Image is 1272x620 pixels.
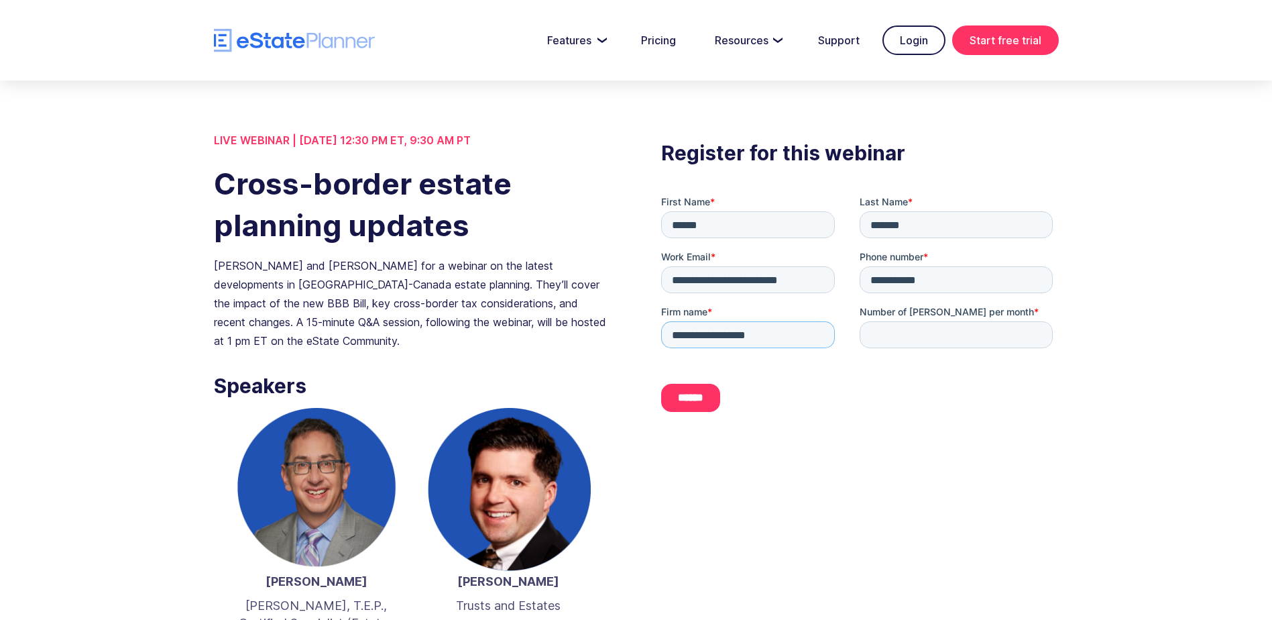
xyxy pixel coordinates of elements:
strong: [PERSON_NAME] [457,574,559,588]
div: LIVE WEBINAR | [DATE] 12:30 PM ET, 9:30 AM PT [214,131,611,150]
a: Pricing [625,27,692,54]
h1: Cross-border estate planning updates [214,163,611,246]
a: Support [802,27,876,54]
div: [PERSON_NAME] and [PERSON_NAME] for a webinar on the latest developments in [GEOGRAPHIC_DATA]-Can... [214,256,611,350]
a: Login [882,25,945,55]
strong: [PERSON_NAME] [266,574,367,588]
h3: Speakers [214,370,611,401]
a: Features [531,27,618,54]
a: Resources [699,27,795,54]
h3: Register for this webinar [661,138,1058,168]
a: Start free trial [952,25,1059,55]
a: home [214,29,375,52]
iframe: Form 0 [661,195,1058,423]
p: Trusts and Estates [426,597,591,615]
